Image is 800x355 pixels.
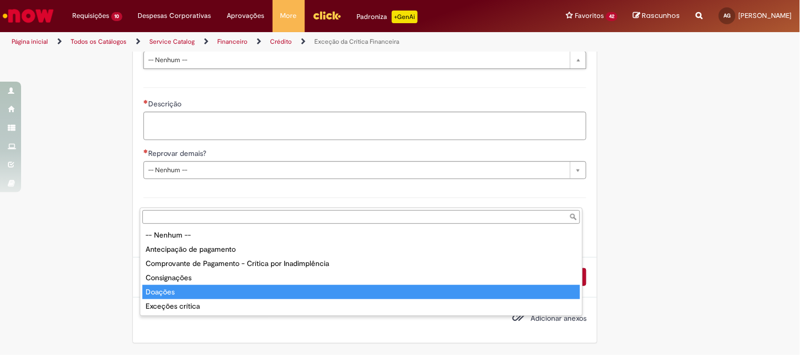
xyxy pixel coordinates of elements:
ul: Motivo [140,226,582,315]
div: Consignações [142,271,580,285]
div: -- Nenhum -- [142,228,580,242]
div: Exceções crítica [142,299,580,313]
div: Doações [142,285,580,299]
div: Antecipação de pagamento [142,242,580,257]
div: Comprovante de Pagamento - Crítica por Inadimplência [142,257,580,271]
